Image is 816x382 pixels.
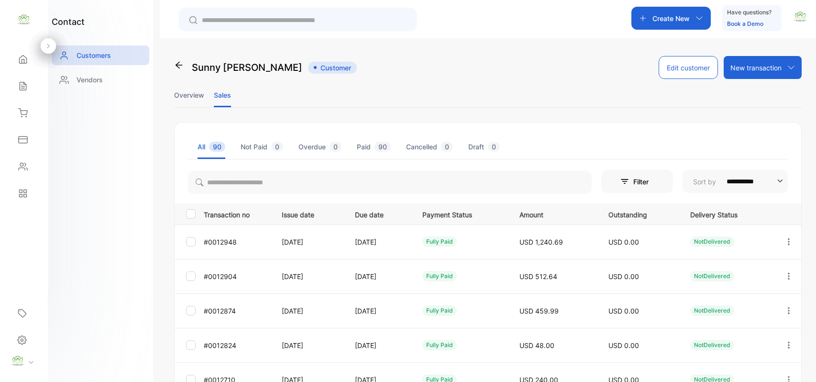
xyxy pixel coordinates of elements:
[282,237,335,247] p: [DATE]
[659,56,718,79] button: Edit customer
[519,341,554,349] span: USD 48.00
[690,236,734,247] div: NotDelivered
[282,208,335,220] p: Issue date
[608,272,639,281] span: USD 0.00
[422,340,457,350] div: fully paid
[422,305,457,316] div: fully paid
[422,236,457,247] div: fully paid
[793,10,807,24] img: avatar
[519,307,559,315] span: USD 459.99
[468,135,500,159] li: Draft
[422,271,457,281] div: fully paid
[204,271,270,281] p: #0012904
[519,272,557,281] span: USD 512.64
[192,60,302,75] p: Sunny [PERSON_NAME]
[519,208,589,220] p: Amount
[357,135,391,159] li: Paid
[271,142,283,152] span: 0
[690,305,734,316] div: NotDelivered
[693,177,716,187] p: Sort by
[608,238,639,246] span: USD 0.00
[282,340,335,350] p: [DATE]
[488,142,500,152] span: 0
[204,306,270,316] p: #0012874
[355,271,403,281] p: [DATE]
[355,208,403,220] p: Due date
[298,135,342,159] li: Overdue
[52,70,149,90] a: Vendors
[683,170,788,193] button: Sort by
[204,237,270,247] p: #0012948
[198,135,225,159] li: All
[282,271,335,281] p: [DATE]
[690,340,734,350] div: NotDelivered
[727,20,763,27] a: Book a Demo
[730,63,782,73] p: New transaction
[690,208,764,220] p: Delivery Status
[690,271,734,281] div: NotDelivered
[17,12,31,27] img: logo
[52,45,149,65] a: Customers
[519,238,563,246] span: USD 1,240.69
[776,342,816,382] iframe: LiveChat chat widget
[631,7,711,30] button: Create New
[204,340,270,350] p: #0012824
[77,75,103,85] p: Vendors
[77,50,111,60] p: Customers
[174,83,204,107] li: Overview
[214,83,231,107] li: Sales
[608,208,671,220] p: Outstanding
[355,237,403,247] p: [DATE]
[375,142,391,152] span: 90
[52,15,85,28] h1: contact
[330,142,342,152] span: 0
[308,62,357,74] span: Customer
[727,8,772,17] p: Have questions?
[11,354,25,368] img: profile
[355,340,403,350] p: [DATE]
[406,135,453,159] li: Cancelled
[652,13,690,23] p: Create New
[282,306,335,316] p: [DATE]
[209,142,225,152] span: 90
[355,306,403,316] p: [DATE]
[241,135,283,159] li: Not Paid
[608,341,639,349] span: USD 0.00
[608,307,639,315] span: USD 0.00
[441,142,453,152] span: 0
[793,7,807,30] button: avatar
[422,208,500,220] p: Payment Status
[204,208,270,220] p: Transaction no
